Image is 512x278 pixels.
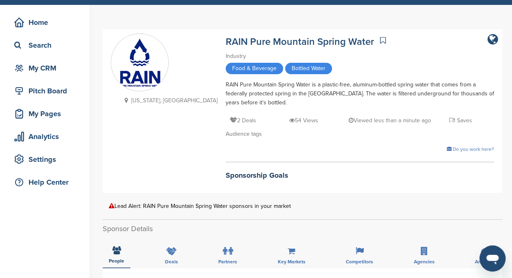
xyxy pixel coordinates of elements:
[226,170,494,181] h2: Sponsorship Goals
[109,258,124,263] span: People
[218,259,237,264] span: Partners
[109,203,496,209] div: Lead Alert: RAIN Pure Mountain Spring Water sponsors in your market
[346,259,373,264] span: Competitors
[475,259,495,264] span: Analytics
[12,152,81,167] div: Settings
[230,115,256,126] p: 2 Deals
[414,259,435,264] span: Agencies
[12,106,81,121] div: My Pages
[12,38,81,53] div: Search
[488,33,498,46] a: company link
[8,82,81,100] a: Pitch Board
[12,61,81,75] div: My CRM
[12,84,81,98] div: Pitch Board
[103,223,502,234] h2: Sponsor Details
[8,13,81,32] a: Home
[121,95,218,106] p: [US_STATE], [GEOGRAPHIC_DATA]
[165,259,178,264] span: Deals
[12,175,81,190] div: Help Center
[449,115,472,126] p: 1 Saves
[111,34,168,91] img: Sponsorpitch & RAIN Pure Mountain Spring Water
[226,63,283,74] span: Food & Beverage
[226,130,494,139] div: Audience tags
[12,129,81,144] div: Analytics
[226,80,494,107] div: RAIN Pure Mountain Spring Water is a plastic-free, aluminum-bottled spring water that comes from ...
[8,36,81,55] a: Search
[226,52,494,61] div: Industry
[289,115,318,126] p: 54 Views
[479,245,505,271] iframe: Button to launch messaging window
[8,59,81,77] a: My CRM
[278,259,305,264] span: Key Markets
[8,104,81,123] a: My Pages
[348,115,431,126] p: Viewed less than a minute ago
[8,150,81,169] a: Settings
[453,146,494,152] span: Do you work here?
[8,127,81,146] a: Analytics
[12,15,81,30] div: Home
[226,36,374,48] a: RAIN Pure Mountain Spring Water
[285,63,332,74] span: Bottled Water
[8,173,81,192] a: Help Center
[447,146,494,152] a: Do you work here?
